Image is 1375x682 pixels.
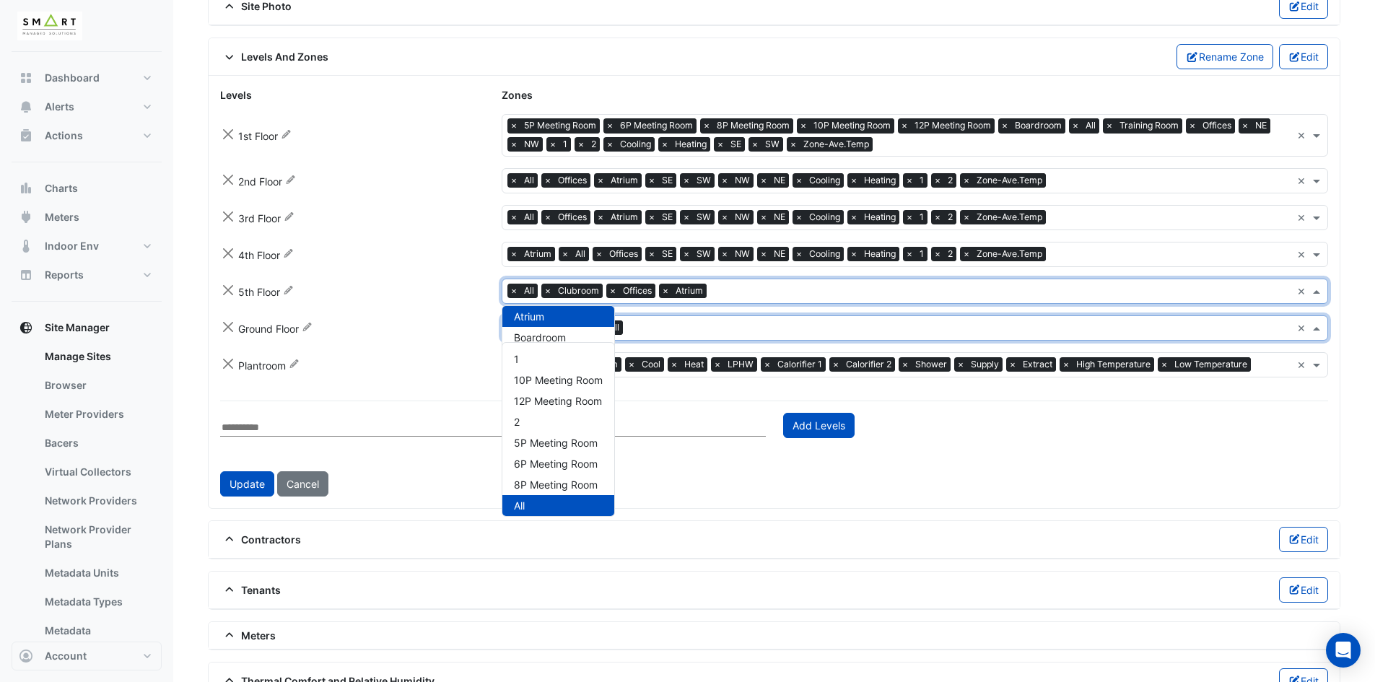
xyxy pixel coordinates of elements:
span: NE [770,247,789,261]
span: Indoor Env [45,239,99,253]
button: Cancel [277,471,328,497]
span: × [575,137,588,152]
span: All [1082,118,1099,133]
a: Bacers [33,429,162,458]
span: × [541,284,554,298]
span: NW [731,173,754,188]
button: Alerts [12,92,162,121]
span: SE [658,247,676,261]
span: NW [520,137,543,152]
span: 12P Meeting Room [911,118,995,133]
span: Tenants [220,582,281,598]
span: × [680,210,693,224]
span: 2 [514,416,520,428]
span: × [761,357,774,372]
span: Cooling [806,247,844,261]
span: 1 [514,353,519,365]
span: SE [658,173,676,188]
span: Atrium [514,310,544,323]
span: 2 [944,173,956,188]
span: SE [727,137,745,152]
span: Clear [1297,128,1309,143]
span: × [711,357,724,372]
span: × [960,247,973,261]
span: × [931,247,944,261]
span: × [793,247,806,261]
span: Zone-Ave.Temp [800,137,873,152]
button: Site Manager [12,313,162,342]
a: Meter Providers [33,400,162,429]
span: Heating [860,173,899,188]
a: Network Providers [33,486,162,515]
a: Metadata Units [33,559,162,587]
button: Close [220,127,235,142]
span: × [603,137,616,152]
fa-icon: Rename [302,321,313,333]
span: × [797,118,810,133]
span: × [668,357,681,372]
span: All [514,499,525,512]
button: Meters [12,203,162,232]
a: Network Provider Plans [33,515,162,559]
span: × [899,357,912,372]
span: × [645,247,658,261]
span: × [718,173,731,188]
span: Meters [45,210,79,224]
app-icon: Charts [19,181,33,196]
span: Levels And Zones [220,49,328,64]
span: × [903,247,916,261]
span: NE [770,210,789,224]
span: × [847,210,860,224]
span: × [954,357,967,372]
span: All [520,284,538,298]
span: Account [45,649,87,663]
span: × [748,137,761,152]
app-icon: Actions [19,128,33,143]
span: Calorifier 1 [774,357,826,372]
span: × [931,210,944,224]
ng-dropdown-panel: Options list [502,305,615,480]
span: × [559,247,572,261]
a: Virtual Collectors [33,458,162,486]
app-icon: Meters [19,210,33,224]
span: × [507,247,520,261]
button: Indoor Env [12,232,162,261]
span: × [700,118,713,133]
span: High Temperature [1073,357,1154,372]
span: × [659,284,672,298]
fa-icon: Rename [283,248,294,260]
span: 10P Meeting Room [810,118,894,133]
span: Ground Floor [238,323,299,335]
button: Update [220,471,274,497]
span: SW [693,210,715,224]
span: × [1006,357,1019,372]
span: × [903,173,916,188]
span: × [793,210,806,224]
span: × [594,173,607,188]
span: × [541,173,554,188]
span: Extract [1019,357,1056,372]
span: × [1186,118,1199,133]
fa-icon: Rename [283,284,294,297]
app-icon: Indoor Env [19,239,33,253]
span: Actions [45,128,83,143]
button: Close [220,172,235,188]
span: Boardroom [1011,118,1065,133]
span: × [606,284,619,298]
span: × [1069,118,1082,133]
span: × [757,247,770,261]
span: Contractors [220,532,301,547]
span: Zone-Ave.Temp [973,173,1046,188]
fa-icon: Rename [281,128,292,141]
app-icon: Site Manager [19,320,33,335]
span: × [658,137,671,152]
span: × [625,357,638,372]
span: Clear [1297,357,1309,372]
span: Shower [912,357,951,372]
ng-dropdown-panel: Options list [502,342,615,517]
span: 6P Meeting Room [514,458,598,470]
span: × [903,210,916,224]
span: Offices [554,173,590,188]
button: Reports [12,261,162,289]
span: × [507,118,520,133]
